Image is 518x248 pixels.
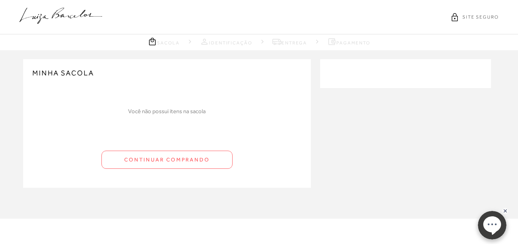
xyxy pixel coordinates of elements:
a: Identificação [200,37,252,46]
a: Sacola [148,37,180,46]
h2: MINHA SACOLA [32,68,302,78]
span: SITE SEGURO [462,14,499,20]
a: Entrega [272,37,307,46]
button: CONTINUAR COMPRANDO [101,151,233,169]
a: Pagamento [327,37,370,46]
p: Você não possui itens na sacola [32,107,302,116]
